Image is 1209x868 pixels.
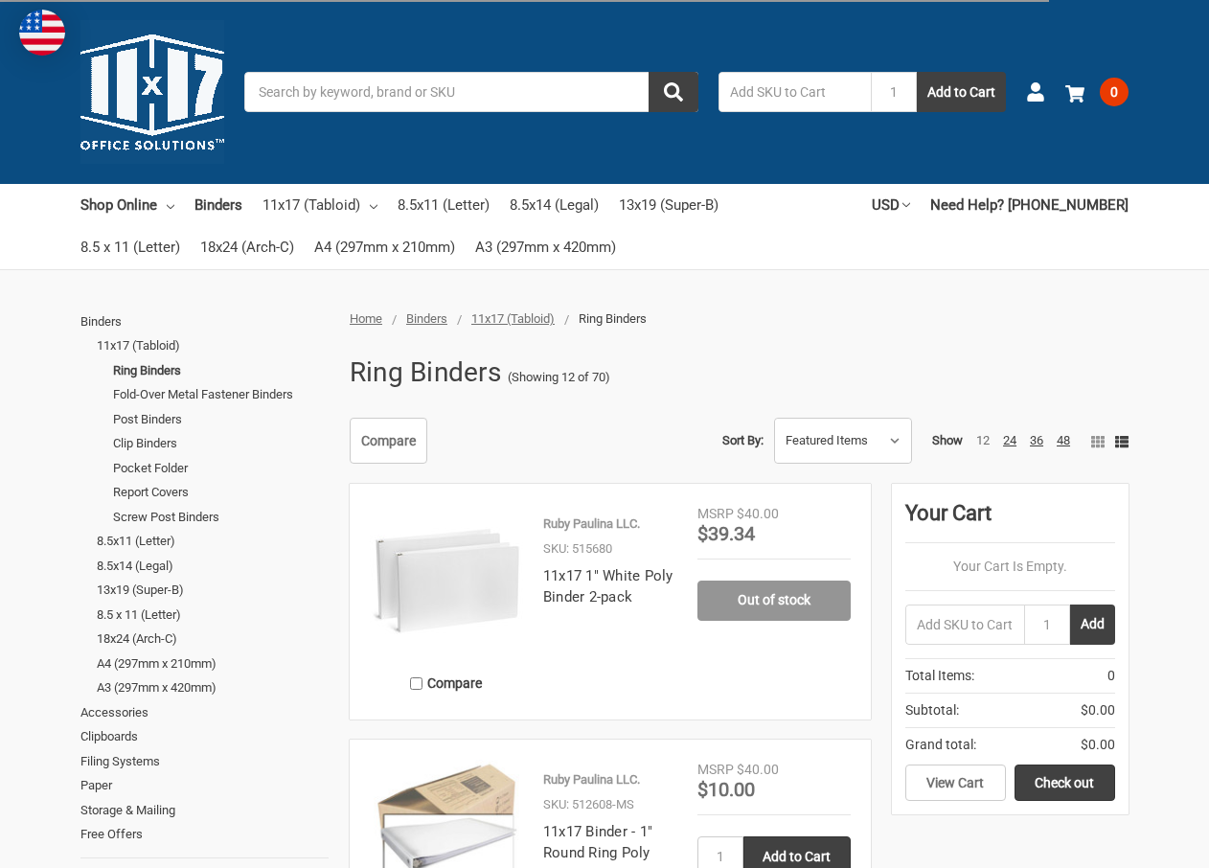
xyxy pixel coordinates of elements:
div: MSRP [697,760,734,780]
a: Out of stock [697,581,851,621]
a: Check out [1015,765,1115,801]
img: 11x17.com [80,20,224,164]
a: 13x19 (Super-B) [619,184,719,226]
a: 8.5 x 11 (Letter) [97,603,329,628]
a: Binders [80,309,329,334]
a: Pocket Folder [113,456,329,481]
span: (Showing 12 of 70) [508,368,610,387]
a: A3 (297mm x 420mm) [475,226,616,268]
a: Shop Online [80,184,174,226]
label: Compare [370,668,523,699]
a: Compare [350,418,427,464]
button: Add [1070,605,1115,645]
input: Add SKU to Cart [719,72,871,112]
p: Your Cart Is Empty. [905,557,1115,577]
span: 0 [1100,78,1129,106]
a: Free Offers [80,822,329,847]
input: Add SKU to Cart [905,605,1024,645]
p: Ruby Paulina LLC. [543,514,640,534]
a: Storage & Mailing [80,798,329,823]
a: 8.5x14 (Legal) [510,184,599,226]
a: 11x17 (Tabloid) [97,333,329,358]
button: Add to Cart [917,72,1006,112]
a: 0 [1065,67,1129,117]
p: SKU: 515680 [543,539,612,559]
a: Post Binders [113,407,329,432]
a: Report Covers [113,480,329,505]
img: 11x17 1" White Poly Binder 2-pack [370,504,523,657]
span: $39.34 [697,522,755,545]
a: 8.5 x 11 (Letter) [80,226,180,268]
h1: Ring Binders [350,348,501,398]
a: View Cart [905,765,1006,801]
span: 0 [1107,666,1115,686]
label: Sort By: [722,426,764,455]
a: 18x24 (Arch-C) [97,627,329,651]
a: A4 (297mm x 210mm) [314,226,455,268]
a: 8.5x11 (Letter) [398,184,490,226]
a: Screw Post Binders [113,505,329,530]
span: $40.00 [737,762,779,777]
a: Need Help? [PHONE_NUMBER] [930,184,1129,226]
input: Search by keyword, brand or SKU [244,72,698,112]
span: Total Items: [905,666,974,686]
span: $40.00 [737,506,779,521]
a: Clip Binders [113,431,329,456]
a: 36 [1030,433,1043,447]
span: $10.00 [697,778,755,801]
a: USD [872,184,910,226]
a: Ring Binders [113,358,329,383]
p: SKU: 512608-MS [543,795,634,814]
div: Your Cart [905,497,1115,543]
input: Compare [410,677,422,690]
a: A3 (297mm x 420mm) [97,675,329,700]
a: Filing Systems [80,749,329,774]
a: Binders [406,311,447,326]
a: 18x24 (Arch-C) [200,226,294,268]
span: Ring Binders [579,311,647,326]
a: Home [350,311,382,326]
a: 24 [1003,433,1016,447]
a: Binders [194,184,242,226]
span: $0.00 [1081,700,1115,720]
a: 8.5x14 (Legal) [97,554,329,579]
a: 11x17 (Tabloid) [471,311,555,326]
a: Paper [80,773,329,798]
span: Grand total: [905,735,976,755]
span: Show [932,433,963,447]
span: Subtotal: [905,700,959,720]
a: Fold-Over Metal Fastener Binders [113,382,329,407]
div: MSRP [697,504,734,524]
span: $0.00 [1081,735,1115,755]
a: Clipboards [80,724,329,749]
a: 11x17 1" White Poly Binder 2-pack [543,567,673,606]
a: 48 [1057,433,1070,447]
img: duty and tax information for United States [19,10,65,56]
a: A4 (297mm x 210mm) [97,651,329,676]
a: 12 [976,433,990,447]
a: 13x19 (Super-B) [97,578,329,603]
a: Accessories [80,700,329,725]
p: Ruby Paulina LLC. [543,770,640,789]
a: 8.5x11 (Letter) [97,529,329,554]
a: 11x17 (Tabloid) [262,184,377,226]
